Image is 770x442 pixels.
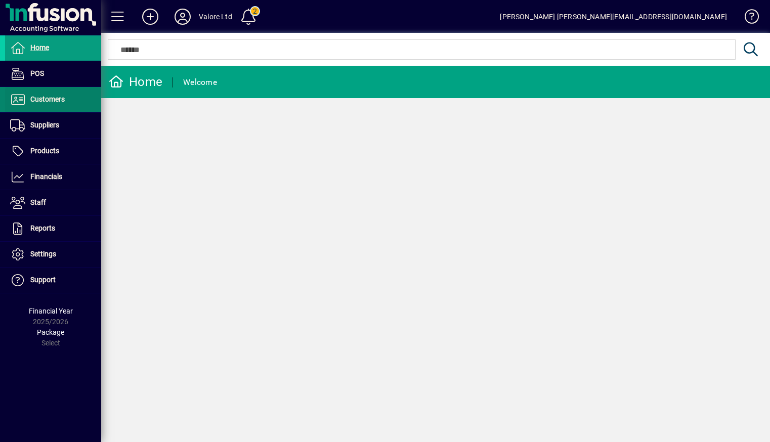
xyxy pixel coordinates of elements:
[5,190,101,215] a: Staff
[30,250,56,258] span: Settings
[30,198,46,206] span: Staff
[183,74,217,91] div: Welcome
[30,147,59,155] span: Products
[5,216,101,241] a: Reports
[5,87,101,112] a: Customers
[500,9,727,25] div: [PERSON_NAME] [PERSON_NAME][EMAIL_ADDRESS][DOMAIN_NAME]
[199,9,232,25] div: Valore Ltd
[37,328,64,336] span: Package
[166,8,199,26] button: Profile
[30,121,59,129] span: Suppliers
[30,95,65,103] span: Customers
[29,307,73,315] span: Financial Year
[134,8,166,26] button: Add
[5,61,101,86] a: POS
[109,74,162,90] div: Home
[30,172,62,181] span: Financials
[30,69,44,77] span: POS
[5,139,101,164] a: Products
[30,43,49,52] span: Home
[30,276,56,284] span: Support
[30,224,55,232] span: Reports
[5,242,101,267] a: Settings
[5,164,101,190] a: Financials
[5,113,101,138] a: Suppliers
[737,2,757,35] a: Knowledge Base
[5,268,101,293] a: Support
